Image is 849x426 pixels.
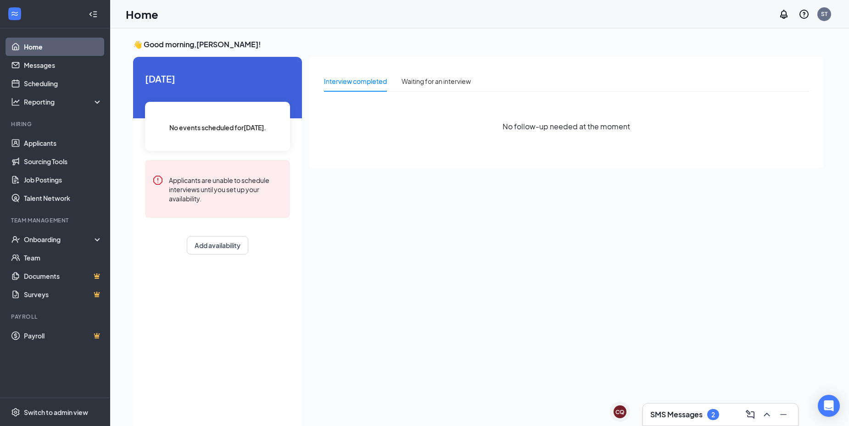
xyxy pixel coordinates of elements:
a: Sourcing Tools [24,152,102,171]
a: Job Postings [24,171,102,189]
svg: Analysis [11,97,20,106]
div: Interview completed [324,76,387,86]
svg: Notifications [778,9,789,20]
button: ComposeMessage [743,407,758,422]
span: No events scheduled for [DATE] . [169,122,266,133]
div: Switch to admin view [24,408,88,417]
button: ChevronUp [760,407,774,422]
a: DocumentsCrown [24,267,102,285]
div: Payroll [11,313,101,321]
h1: Home [126,6,158,22]
h3: 👋 Good morning, [PERSON_NAME] ! [133,39,823,50]
div: Hiring [11,120,101,128]
div: 2 [711,411,715,419]
svg: ChevronUp [761,409,772,420]
a: Scheduling [24,74,102,93]
a: Messages [24,56,102,74]
a: Home [24,38,102,56]
button: Add availability [187,236,248,254]
a: PayrollCrown [24,326,102,345]
svg: Settings [11,408,20,417]
svg: UserCheck [11,235,20,244]
span: No follow-up needed at the moment [503,121,630,132]
div: ST [821,10,827,18]
div: Applicants are unable to schedule interviews until you set up your availability. [169,175,283,203]
div: Onboarding [24,235,95,244]
div: CQ [615,408,625,416]
h3: SMS Messages [650,409,703,420]
a: Team [24,249,102,267]
svg: Collapse [89,10,98,19]
a: Talent Network [24,189,102,207]
svg: WorkstreamLogo [10,9,19,18]
a: Applicants [24,134,102,152]
a: SurveysCrown [24,285,102,304]
div: Open Intercom Messenger [818,395,840,417]
svg: QuestionInfo [799,9,810,20]
svg: Error [152,175,163,186]
button: Minimize [776,407,791,422]
div: Reporting [24,97,103,106]
div: Team Management [11,216,101,224]
svg: Minimize [778,409,789,420]
span: [DATE] [145,72,290,86]
svg: ComposeMessage [745,409,756,420]
div: Waiting for an interview [402,76,471,86]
